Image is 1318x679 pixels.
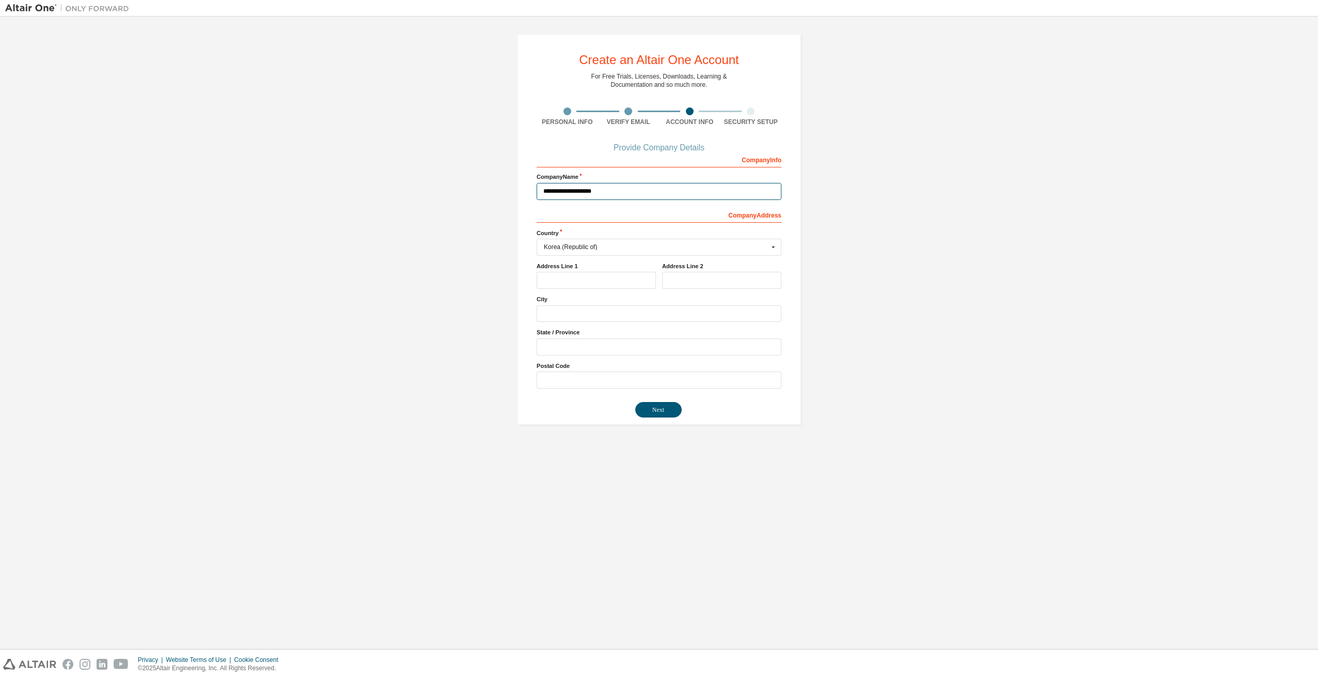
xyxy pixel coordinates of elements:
img: Altair One [5,3,134,13]
label: City [537,295,781,303]
p: © 2025 Altair Engineering, Inc. All Rights Reserved. [138,664,285,673]
div: Privacy [138,656,166,664]
img: linkedin.svg [97,659,107,670]
label: State / Province [537,328,781,336]
div: Verify Email [598,118,660,126]
div: Cookie Consent [234,656,284,664]
img: altair_logo.svg [3,659,56,670]
img: youtube.svg [114,659,129,670]
div: Personal Info [537,118,598,126]
div: Company Address [537,206,781,223]
div: Security Setup [720,118,782,126]
div: Website Terms of Use [166,656,234,664]
label: Address Line 2 [662,262,781,270]
label: Postal Code [537,362,781,370]
div: Account Info [659,118,720,126]
img: facebook.svg [62,659,73,670]
div: Korea (Republic of) [544,244,768,250]
label: Address Line 1 [537,262,656,270]
button: Next [635,402,682,418]
label: Company Name [537,173,781,181]
div: Company Info [537,151,781,167]
div: Create an Altair One Account [579,54,739,66]
label: Country [537,229,781,237]
div: Provide Company Details [537,145,781,151]
img: instagram.svg [80,659,90,670]
div: For Free Trials, Licenses, Downloads, Learning & Documentation and so much more. [591,72,727,89]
